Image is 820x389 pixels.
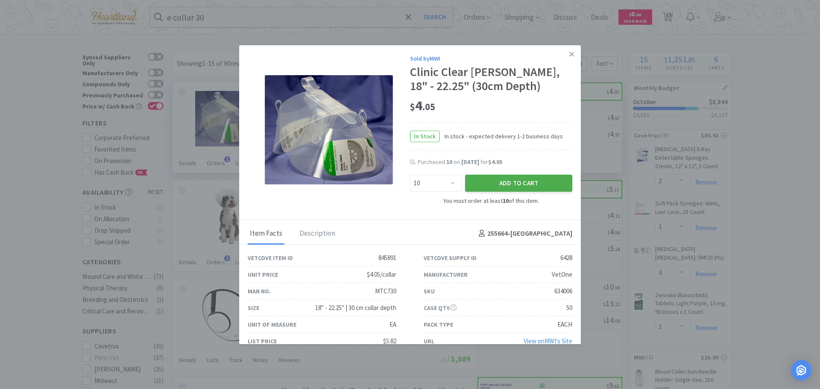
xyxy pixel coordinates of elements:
div: Open Intercom Messenger [791,360,811,380]
button: Add to Cart [465,175,572,192]
div: Size [248,303,259,313]
div: VetOne [552,269,572,280]
div: 845891 [378,253,396,263]
div: URL [424,336,434,346]
div: List Price [248,336,277,346]
div: MTC730 [375,286,396,296]
div: Vetcove Supply ID [424,253,477,263]
div: EACH [557,319,572,330]
div: Case Qty. [424,303,457,313]
div: Sold by MWI [410,54,572,63]
div: 634006 [554,286,572,296]
div: 18" - 22.25" | 30 cm collar depth [315,303,396,313]
div: Clinic Clear [PERSON_NAME], 18" - 22.25" (30cm Depth) [410,65,572,94]
div: EA [389,319,396,330]
span: In stock - expected delivery 1-2 business days [439,132,563,141]
div: SKU [424,287,435,296]
span: [DATE] [461,158,479,166]
span: 10 [446,158,452,166]
strong: 10 [503,197,509,205]
span: In Stock [410,131,439,142]
div: $5.82 [383,336,396,346]
div: Manufacturer [424,270,468,279]
span: 4 [410,97,435,114]
div: Purchased on for [418,158,572,167]
div: Unit of Measure [248,320,296,329]
div: Description [297,223,337,245]
div: Man No. [248,287,271,296]
h4: 255664 - [GEOGRAPHIC_DATA] [475,228,572,239]
span: . 05 [422,101,435,113]
div: Pack Type [424,320,453,329]
div: You must order at least of this item. [410,196,572,205]
span: $ [410,101,415,113]
div: Item Facts [248,223,284,245]
div: 6428 [560,253,572,263]
div: Unit Price [248,270,278,279]
span: $4.05 [488,158,502,166]
div: Vetcove Item ID [248,253,293,263]
div: 50 [566,303,572,313]
a: View onMWI's Site [524,337,572,345]
img: c5d863ef756e41659457c04d127d49ed_6428.png [265,75,393,184]
div: $4.05/collar [367,269,396,280]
